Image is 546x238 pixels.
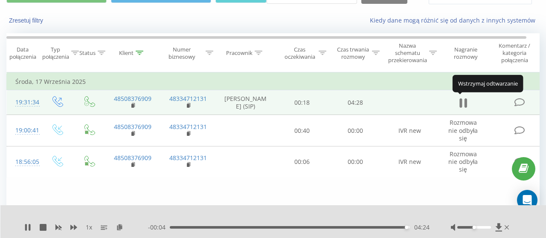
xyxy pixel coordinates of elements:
td: 00:40 [276,115,329,146]
div: 18:56:05 [15,154,32,170]
div: Accessibility label [405,226,408,229]
button: Zresetuj filtry [6,17,47,24]
div: Komentarz / kategoria połączenia [490,42,540,64]
td: [PERSON_NAME] (SIP) [216,90,276,115]
span: 04:24 [414,223,430,232]
a: 48334712131 [169,154,207,162]
a: 48334712131 [169,95,207,103]
span: 1 x [86,223,92,232]
div: Typ połączenia [42,46,69,60]
div: Czas oczekiwania [283,46,317,60]
div: 19:31:34 [15,94,32,111]
span: Rozmowa nie odbyła się [448,150,478,173]
div: Numer biznesowy [160,46,204,60]
span: - 00:04 [148,223,170,232]
td: 00:06 [276,146,329,178]
div: Accessibility label [472,226,476,229]
td: 00:00 [329,115,382,146]
div: Nazwa schematu przekierowania [388,42,427,64]
a: Kiedy dane mogą różnić się od danych z innych systemów [370,16,540,24]
a: 48508376909 [114,123,151,131]
td: IVR new [382,115,438,146]
div: Open Intercom Messenger [517,190,537,210]
div: Czas trwania rozmowy [336,46,370,60]
div: 19:00:41 [15,122,32,139]
div: Status [79,49,96,57]
div: Wstrzymaj odtwarzanie [453,75,523,92]
div: Pracownik [226,49,253,57]
a: 48508376909 [114,154,151,162]
a: 48508376909 [114,95,151,103]
td: 04:28 [329,90,382,115]
span: Rozmowa nie odbyła się [448,118,478,142]
td: IVR new [382,146,438,178]
div: Data połączenia [7,46,38,60]
div: Nagranie rozmowy [445,46,486,60]
td: 00:00 [329,146,382,178]
td: 00:18 [276,90,329,115]
div: Klient [119,49,134,57]
a: 48334712131 [169,123,207,131]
